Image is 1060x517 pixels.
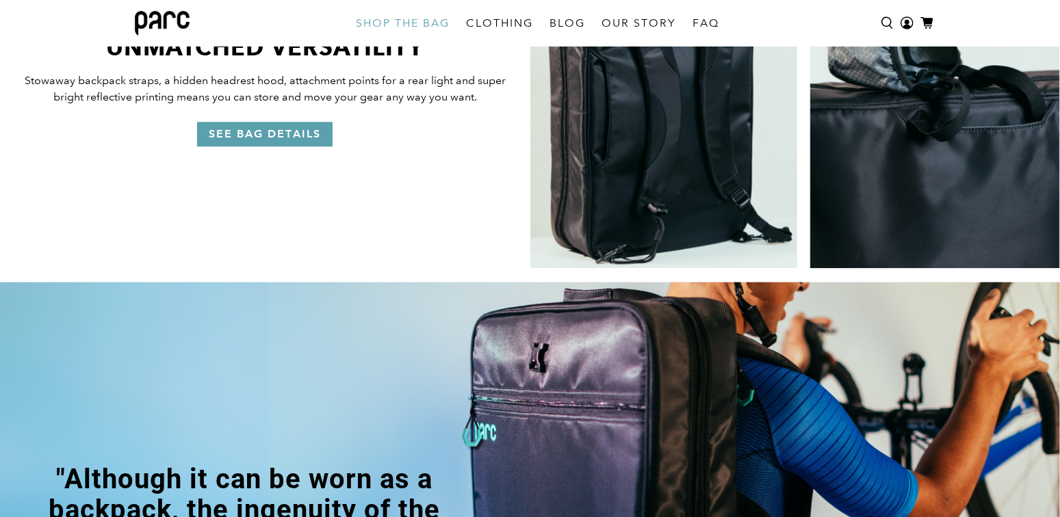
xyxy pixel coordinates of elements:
h3: UNMATCHED VERSATILITY [21,34,510,62]
a: OUR STORY [593,4,684,42]
a: SEE BAG DETAILS [197,122,333,146]
a: FAQ [684,4,727,42]
a: BLOG [541,4,593,42]
p: Stowaway backpack straps, a hidden headrest hood, attachment points for a rear light and super br... [21,72,510,105]
img: parc bag logo [135,11,190,36]
a: SHOP THE BAG [348,4,458,42]
a: CLOTHING [458,4,541,42]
